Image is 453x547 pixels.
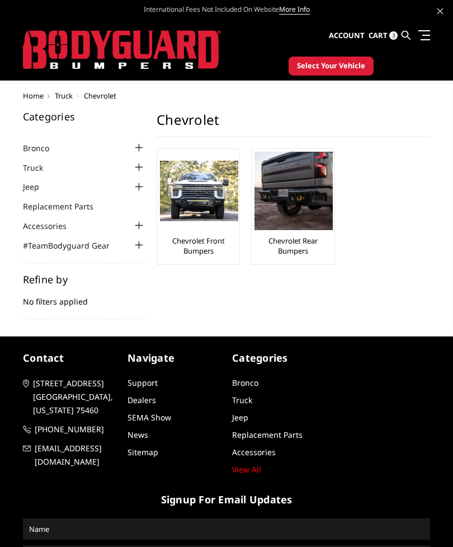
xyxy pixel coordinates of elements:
a: SEMA Show [128,412,171,423]
a: Support [128,377,158,388]
span: Select Your Vehicle [297,60,365,72]
a: #TeamBodyguard Gear [23,240,124,251]
a: View All [232,464,261,475]
a: [EMAIL_ADDRESS][DOMAIN_NAME] [23,442,116,469]
span: [EMAIL_ADDRESS][DOMAIN_NAME] [35,442,116,469]
a: Accessories [232,447,276,457]
span: [STREET_ADDRESS] [GEOGRAPHIC_DATA], [US_STATE] 75460 [33,377,114,417]
h1: Chevrolet [157,111,430,137]
h5: Categories [232,350,325,366]
a: Home [23,91,44,101]
h5: signup for email updates [23,492,430,507]
a: Replacement Parts [23,200,107,212]
a: Truck [23,162,57,174]
img: BODYGUARD BUMPERS [23,30,221,69]
a: Dealers [128,395,156,405]
a: Chevrolet Front Bumpers [160,236,237,256]
span: Chevrolet [84,91,116,101]
button: Select Your Vehicle [289,57,374,76]
a: Account [329,21,365,51]
input: Name [25,520,428,538]
a: News [128,429,148,440]
h5: Categories [23,111,146,121]
a: Bronco [23,142,63,154]
a: Sitemap [128,447,158,457]
a: [PHONE_NUMBER] [23,423,116,436]
div: No filters applied [23,274,146,319]
h5: Navigate [128,350,221,366]
a: Chevrolet Rear Bumpers [254,236,331,256]
a: Accessories [23,220,81,232]
a: More Info [279,4,310,15]
h5: Refine by [23,274,146,284]
a: Bronco [232,377,258,388]
span: Cart [369,30,388,40]
a: Jeep [232,412,248,423]
a: Truck [232,395,252,405]
a: Truck [55,91,73,101]
a: Jeep [23,181,53,193]
span: Account [329,30,365,40]
a: Replacement Parts [232,429,303,440]
span: 3 [389,31,398,40]
h5: contact [23,350,116,366]
a: Cart 3 [369,21,398,51]
span: [PHONE_NUMBER] [35,423,116,436]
